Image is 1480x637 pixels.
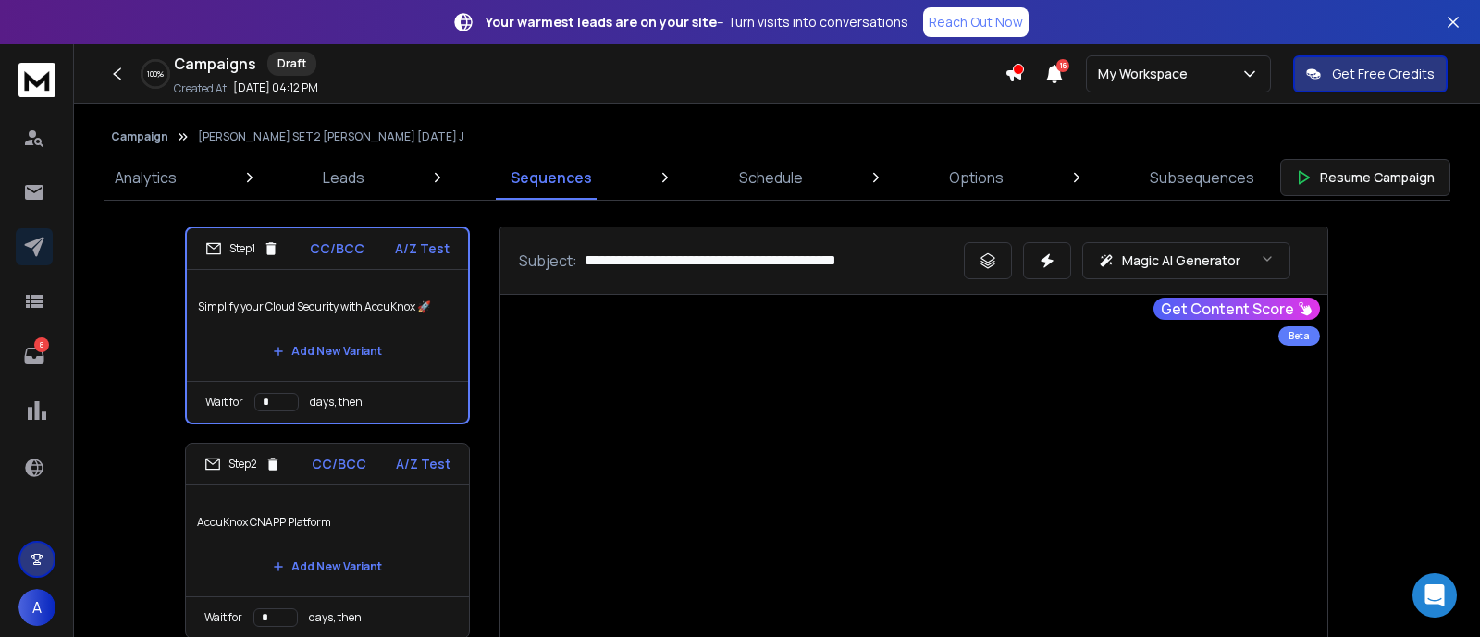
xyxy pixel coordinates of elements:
p: Sequences [511,166,592,189]
button: Get Free Credits [1293,55,1448,92]
a: Sequences [499,155,603,200]
p: Analytics [115,166,177,189]
button: Magic AI Generator [1082,242,1290,279]
p: Magic AI Generator [1122,251,1240,270]
button: Add New Variant [258,548,397,585]
p: Get Free Credits [1332,65,1435,83]
p: Wait for [204,610,242,625]
a: Subsequences [1139,155,1265,200]
p: Created At: [174,81,229,96]
p: Subject: [519,250,577,272]
p: 8 [34,337,49,352]
div: Step 2 [204,456,281,472]
a: Schedule [728,155,814,200]
p: [PERSON_NAME] SET2 [PERSON_NAME] [DATE] J [198,129,464,144]
p: My Workspace [1098,65,1195,83]
p: AccuKnox CNAPP Platform [197,496,458,548]
p: Schedule [739,166,803,189]
li: Step1CC/BCCA/Z TestSimplify your Cloud Security with AccuKnox 🚀Add New VariantWait fordays, then [185,227,470,424]
strong: Your warmest leads are on your site [486,13,717,31]
div: Step 1 [205,240,279,257]
p: A/Z Test [396,455,450,473]
button: Resume Campaign [1280,159,1450,196]
a: Options [938,155,1015,200]
p: CC/BCC [310,239,364,258]
button: Add New Variant [258,333,397,370]
div: Beta [1278,326,1320,346]
img: logo [18,63,55,97]
p: days, then [309,610,362,625]
a: Reach Out Now [923,7,1029,37]
p: Reach Out Now [929,13,1023,31]
h1: Campaigns [174,53,256,75]
p: – Turn visits into conversations [486,13,908,31]
p: Simplify your Cloud Security with AccuKnox 🚀 [198,281,457,333]
button: Campaign [111,129,168,144]
p: Subsequences [1150,166,1254,189]
p: [DATE] 04:12 PM [233,80,318,95]
a: Leads [312,155,376,200]
a: 8 [16,337,53,374]
p: A/Z Test [395,239,450,258]
p: Wait for [205,395,243,410]
a: Analytics [104,155,188,200]
div: Open Intercom Messenger [1412,573,1457,618]
button: Get Content Score [1153,298,1320,320]
p: Options [949,166,1004,189]
button: A [18,589,55,626]
span: 16 [1056,59,1069,72]
p: Leads [323,166,364,189]
p: 100 % [147,68,164,80]
div: Draft [267,52,316,76]
p: CC/BCC [312,455,366,473]
p: days, then [310,395,363,410]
